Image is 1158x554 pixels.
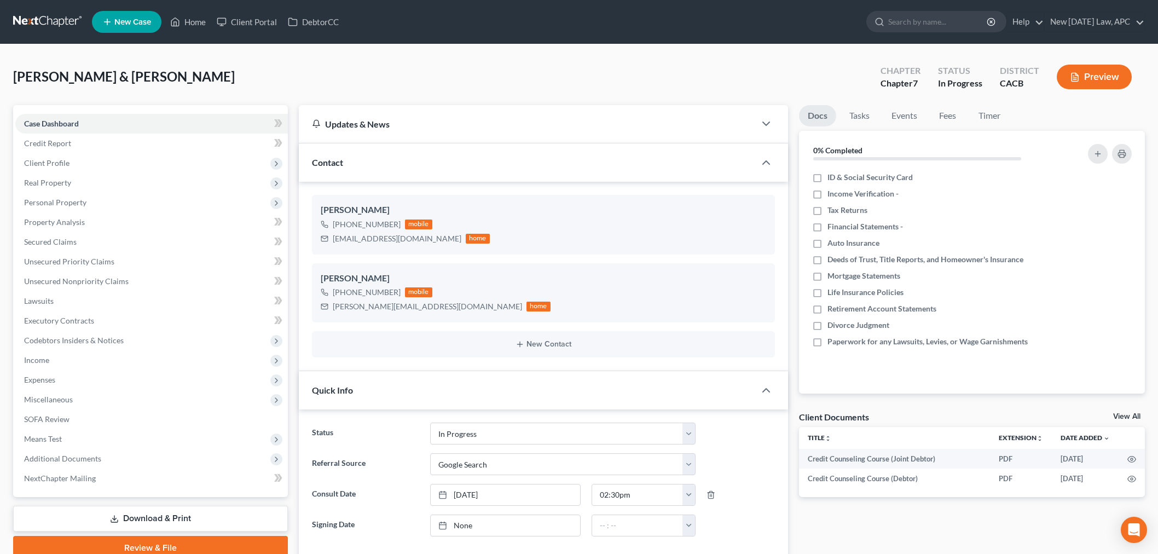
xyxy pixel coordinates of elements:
[211,12,282,32] a: Client Portal
[827,205,867,216] span: Tax Returns
[938,65,982,77] div: Status
[15,232,288,252] a: Secured Claims
[312,385,353,395] span: Quick Info
[1000,65,1039,77] div: District
[827,270,900,281] span: Mortgage Statements
[827,188,899,199] span: Income Verification -
[827,303,936,314] span: Retirement Account Statements
[24,414,70,424] span: SOFA Review
[883,105,926,126] a: Events
[15,291,288,311] a: Lawsuits
[808,434,831,442] a: Titleunfold_more
[15,311,288,331] a: Executory Contracts
[333,219,401,230] div: [PHONE_NUMBER]
[799,469,991,488] td: Credit Counseling Course (Debtor)
[165,12,211,32] a: Home
[24,316,94,325] span: Executory Contracts
[321,272,766,285] div: [PERSON_NAME]
[1052,469,1119,488] td: [DATE]
[1045,12,1144,32] a: New [DATE] Law, APC
[321,204,766,217] div: [PERSON_NAME]
[114,18,151,26] span: New Case
[825,435,831,442] i: unfold_more
[405,220,432,229] div: mobile
[431,515,580,536] a: None
[827,254,1023,265] span: Deeds of Trust, Title Reports, and Homeowner's Insurance
[881,65,920,77] div: Chapter
[24,395,73,404] span: Miscellaneous
[24,454,101,463] span: Additional Documents
[1007,12,1044,32] a: Help
[799,411,869,423] div: Client Documents
[24,276,129,286] span: Unsecured Nonpriority Claims
[333,301,522,312] div: [PERSON_NAME][EMAIL_ADDRESS][DOMAIN_NAME]
[306,515,425,536] label: Signing Date
[1037,435,1043,442] i: unfold_more
[1113,413,1140,420] a: View All
[282,12,344,32] a: DebtorCC
[526,302,551,311] div: home
[24,257,114,266] span: Unsecured Priority Claims
[827,221,903,232] span: Financial Statements -
[24,474,96,483] span: NextChapter Mailing
[15,212,288,232] a: Property Analysis
[841,105,878,126] a: Tasks
[321,340,766,349] button: New Contact
[24,355,49,365] span: Income
[24,296,54,305] span: Lawsuits
[333,287,401,298] div: [PHONE_NUMBER]
[15,134,288,153] a: Credit Report
[1121,517,1147,543] div: Open Intercom Messenger
[1000,77,1039,90] div: CACB
[1061,434,1110,442] a: Date Added expand_more
[799,449,991,469] td: Credit Counseling Course (Joint Debtor)
[15,469,288,488] a: NextChapter Mailing
[913,78,918,88] span: 7
[970,105,1009,126] a: Timer
[827,172,913,183] span: ID & Social Security Card
[13,506,288,532] a: Download & Print
[306,453,425,475] label: Referral Source
[24,158,70,168] span: Client Profile
[15,409,288,429] a: SOFA Review
[1103,435,1110,442] i: expand_more
[999,434,1043,442] a: Extensionunfold_more
[24,198,86,207] span: Personal Property
[13,68,235,84] span: [PERSON_NAME] & [PERSON_NAME]
[333,233,461,244] div: [EMAIL_ADDRESS][DOMAIN_NAME]
[24,217,85,227] span: Property Analysis
[592,515,683,536] input: -- : --
[592,484,683,505] input: -- : --
[990,449,1052,469] td: PDF
[1052,449,1119,469] td: [DATE]
[15,272,288,291] a: Unsecured Nonpriority Claims
[405,287,432,297] div: mobile
[306,484,425,506] label: Consult Date
[24,138,71,148] span: Credit Report
[813,146,862,155] strong: 0% Completed
[15,252,288,272] a: Unsecured Priority Claims
[312,157,343,168] span: Contact
[312,118,742,130] div: Updates & News
[431,484,580,505] a: [DATE]
[306,423,425,445] label: Status
[799,105,836,126] a: Docs
[881,77,920,90] div: Chapter
[827,336,1028,347] span: Paperwork for any Lawsuits, Levies, or Wage Garnishments
[24,237,77,246] span: Secured Claims
[466,234,490,244] div: home
[15,114,288,134] a: Case Dashboard
[24,336,124,345] span: Codebtors Insiders & Notices
[938,77,982,90] div: In Progress
[24,375,55,384] span: Expenses
[990,469,1052,488] td: PDF
[24,178,71,187] span: Real Property
[930,105,965,126] a: Fees
[827,238,879,249] span: Auto Insurance
[888,11,988,32] input: Search by name...
[827,287,904,298] span: Life Insurance Policies
[24,434,62,443] span: Means Test
[24,119,79,128] span: Case Dashboard
[1057,65,1132,89] button: Preview
[827,320,889,331] span: Divorce Judgment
